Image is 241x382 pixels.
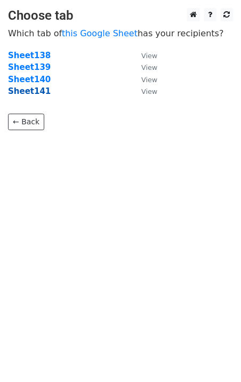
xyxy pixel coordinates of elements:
a: ← Back [8,114,44,130]
small: View [141,76,157,84]
small: View [141,52,157,60]
h3: Choose tab [8,8,233,23]
a: Sheet138 [8,51,51,60]
a: this Google Sheet [62,28,138,38]
p: Which tab of has your recipients? [8,28,233,39]
small: View [141,87,157,95]
small: View [141,63,157,71]
a: View [131,51,157,60]
a: View [131,86,157,96]
a: Sheet141 [8,86,51,96]
a: Sheet139 [8,62,51,72]
a: View [131,62,157,72]
a: View [131,75,157,84]
a: Sheet140 [8,75,51,84]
